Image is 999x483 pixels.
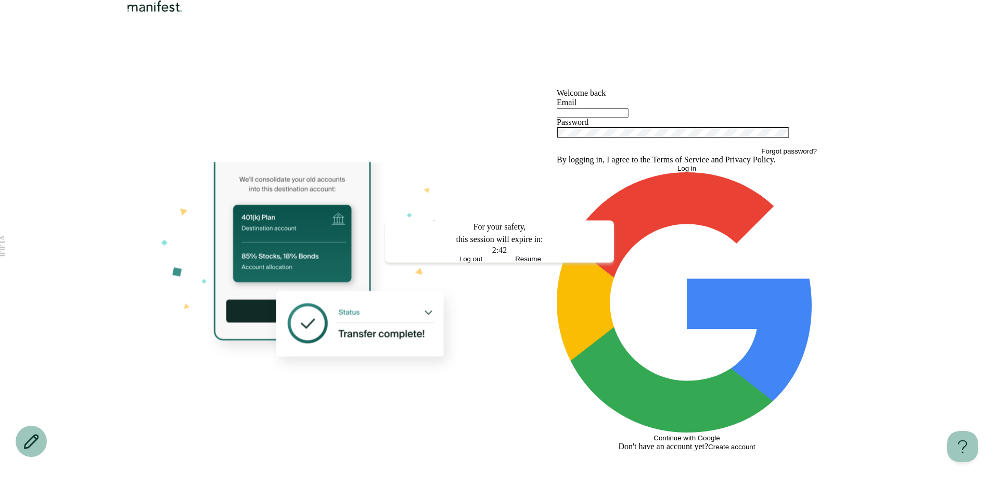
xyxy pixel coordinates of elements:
button: Resume [499,255,557,263]
span: Resume [515,255,541,263]
span: 2:42 [492,246,507,255]
button: Log out [442,255,499,263]
iframe: Help Scout Beacon - Open [947,431,978,462]
h1: For your safety, this session will expire in: [385,221,614,246]
span: Log out [459,255,482,263]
